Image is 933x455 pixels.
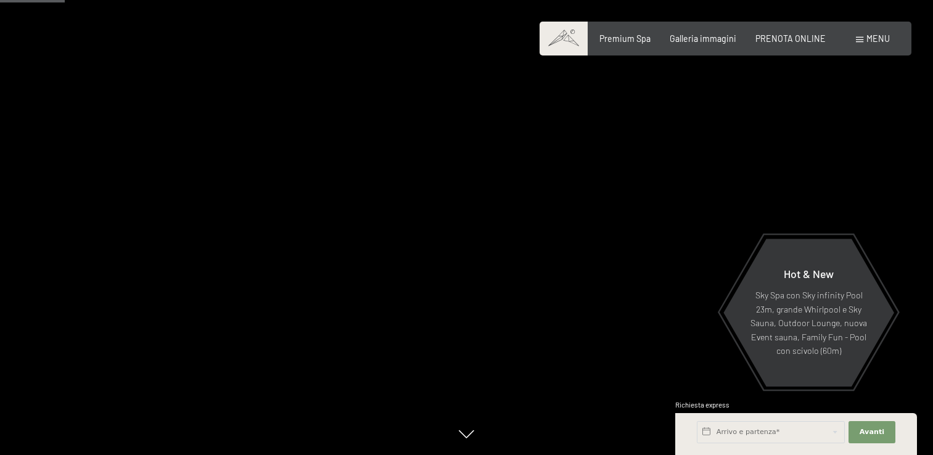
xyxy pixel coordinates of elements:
p: Sky Spa con Sky infinity Pool 23m, grande Whirlpool e Sky Sauna, Outdoor Lounge, nuova Event saun... [750,289,868,358]
a: Galleria immagini [670,33,736,44]
span: Avanti [860,427,884,437]
a: Premium Spa [599,33,651,44]
button: Avanti [849,421,895,443]
span: Richiesta express [675,401,730,409]
span: Menu [866,33,890,44]
a: PRENOTA ONLINE [755,33,826,44]
span: Hot & New [784,267,834,281]
a: Hot & New Sky Spa con Sky infinity Pool 23m, grande Whirlpool e Sky Sauna, Outdoor Lounge, nuova ... [723,238,895,387]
